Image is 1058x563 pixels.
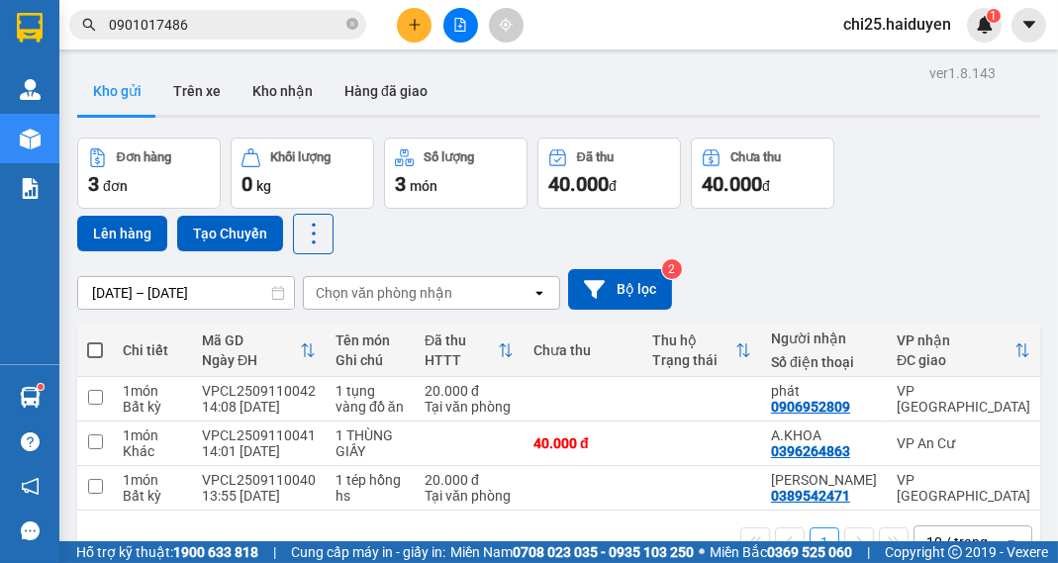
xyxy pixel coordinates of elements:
[987,9,1001,23] sup: 1
[9,83,137,148] li: VP VP [PERSON_NAME] Lậy
[202,472,316,488] div: VPCL2509110040
[336,383,405,415] div: 1 tụng vàng đồ ăn
[652,332,735,348] div: Thu hộ
[867,541,870,563] span: |
[642,325,761,377] th: Toggle SortBy
[346,16,358,35] span: close-circle
[38,384,44,390] sup: 1
[609,178,617,194] span: đ
[499,18,513,32] span: aim
[897,332,1014,348] div: VP nhận
[408,18,422,32] span: plus
[336,472,405,504] div: 1 tép hồng hs
[346,18,358,30] span: close-circle
[123,342,182,358] div: Chi tiết
[123,443,182,459] div: Khác
[897,352,1014,368] div: ĐC giao
[76,541,258,563] span: Hỗ trợ kỹ thuật:
[771,354,877,370] div: Số điện thoại
[489,8,524,43] button: aim
[117,150,171,164] div: Đơn hàng
[241,172,252,196] span: 0
[103,178,128,194] span: đơn
[425,352,498,368] div: HTTT
[577,150,614,164] div: Đã thu
[702,172,762,196] span: 40.000
[202,488,316,504] div: 13:55 [DATE]
[21,432,40,451] span: question-circle
[531,285,547,301] svg: open
[710,541,852,563] span: Miền Bắc
[270,150,331,164] div: Khối lượng
[425,332,498,348] div: Đã thu
[177,216,283,251] button: Tạo Chuyến
[17,13,43,43] img: logo-vxr
[771,488,850,504] div: 0389542471
[202,383,316,399] div: VPCL2509110042
[771,330,877,346] div: Người nhận
[450,541,694,563] span: Miền Nam
[424,150,474,164] div: Số lượng
[771,383,877,399] div: phát
[123,427,182,443] div: 1 món
[1004,534,1019,550] svg: open
[887,325,1040,377] th: Toggle SortBy
[897,472,1030,504] div: VP [GEOGRAPHIC_DATA]
[316,283,452,303] div: Chọn văn phòng nhận
[329,67,443,115] button: Hàng đã giao
[157,67,237,115] button: Trên xe
[137,83,264,105] li: VP VP An Cư
[123,488,182,504] div: Bất kỳ
[443,8,478,43] button: file-add
[336,352,405,368] div: Ghi chú
[568,269,672,310] button: Bộ lọc
[137,108,264,145] b: Ngã 3 An Cư, KĐT An Thạnh
[453,18,467,32] span: file-add
[976,16,994,34] img: icon-new-feature
[123,472,182,488] div: 1 món
[109,14,342,36] input: Tìm tên, số ĐT hoặc mã đơn
[771,427,877,443] div: A.KHOA
[810,527,839,557] button: 1
[771,472,877,488] div: quỳnh như
[21,477,40,496] span: notification
[77,216,167,251] button: Lên hàng
[771,399,850,415] div: 0906952809
[537,138,681,209] button: Đã thu40.000đ
[513,544,694,560] strong: 0708 023 035 - 0935 103 250
[699,548,705,556] span: ⚪️
[231,138,374,209] button: Khối lượng0kg
[202,443,316,459] div: 14:01 [DATE]
[771,443,850,459] div: 0396264863
[691,138,834,209] button: Chưa thu40.000đ
[202,352,300,368] div: Ngày ĐH
[767,544,852,560] strong: 0369 525 060
[929,62,996,84] div: ver 1.8.143
[20,387,41,408] img: warehouse-icon
[548,172,609,196] span: 40.000
[88,172,99,196] span: 3
[20,178,41,199] img: solution-icon
[990,9,997,23] span: 1
[273,541,276,563] span: |
[77,138,221,209] button: Đơn hàng3đơn
[897,435,1030,451] div: VP An Cư
[123,383,182,399] div: 1 món
[410,178,437,194] span: món
[173,544,258,560] strong: 1900 633 818
[948,545,962,559] span: copyright
[762,178,770,194] span: đ
[827,12,967,37] span: chi25.haiduyen
[336,332,405,348] div: Tên món
[202,427,316,443] div: VPCL2509110041
[425,472,514,488] div: 20.000 đ
[1020,16,1038,34] span: caret-down
[202,332,300,348] div: Mã GD
[237,67,329,115] button: Kho nhận
[926,532,988,552] div: 10 / trang
[192,325,326,377] th: Toggle SortBy
[384,138,528,209] button: Số lượng3món
[122,25,244,62] div: Hải Duyên
[415,325,524,377] th: Toggle SortBy
[291,541,445,563] span: Cung cấp máy in - giấy in:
